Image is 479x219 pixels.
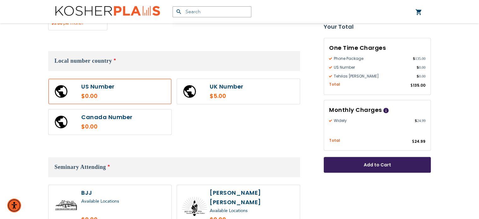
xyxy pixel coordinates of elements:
a: Available Locations [81,198,119,204]
span: $ [410,83,413,89]
span: 135.00 [413,56,425,61]
span: 24.99 [415,118,425,124]
span: Seminary Attending [54,164,106,170]
span: Monthly Charges [329,106,382,114]
span: Phone Package [329,56,413,61]
span: Help [383,108,389,113]
span: 0.00 [417,73,425,79]
h3: One Time Charges [329,43,425,53]
span: $ [413,56,415,61]
div: Accessibility Menu [7,199,21,212]
span: US Number [329,65,417,70]
button: Add to Cart [324,157,431,173]
span: 135.00 [413,83,425,88]
span: Total [329,82,340,88]
span: $ [417,73,419,79]
span: $ [412,139,414,145]
span: Widely [329,118,415,124]
span: 0.00 [417,65,425,70]
img: Kosher Plans [55,6,160,18]
span: Local number country [54,58,112,64]
strong: Your Total [324,22,431,32]
span: 24.99 [414,139,425,144]
span: Add to Cart [345,162,410,168]
span: Tehilas [PERSON_NAME] [329,73,417,79]
span: $ [417,65,419,70]
input: Search [173,6,251,17]
span: Total [329,138,340,144]
a: Available Locations [210,208,248,214]
span: $ [415,118,417,124]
